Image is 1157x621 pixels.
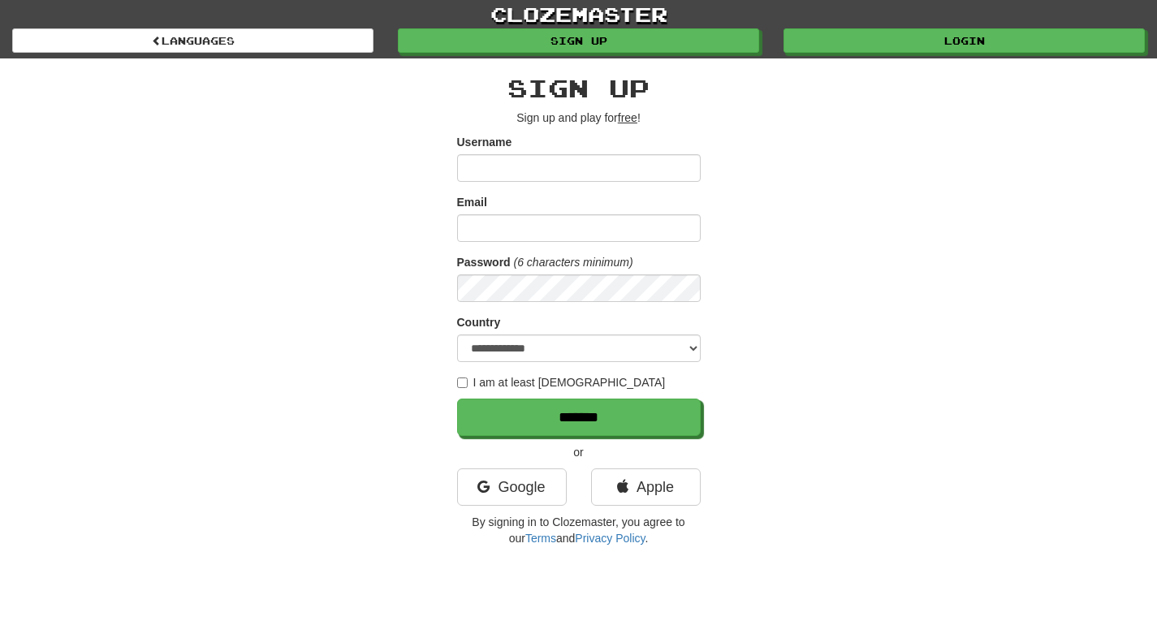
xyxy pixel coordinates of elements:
[457,514,701,546] p: By signing in to Clozemaster, you agree to our and .
[457,134,512,150] label: Username
[12,28,373,53] a: Languages
[398,28,759,53] a: Sign up
[457,377,468,388] input: I am at least [DEMOGRAPHIC_DATA]
[525,532,556,545] a: Terms
[457,374,666,390] label: I am at least [DEMOGRAPHIC_DATA]
[457,254,511,270] label: Password
[618,111,637,124] u: free
[457,75,701,101] h2: Sign up
[591,468,701,506] a: Apple
[784,28,1145,53] a: Login
[575,532,645,545] a: Privacy Policy
[457,314,501,330] label: Country
[457,110,701,126] p: Sign up and play for !
[457,194,487,210] label: Email
[457,468,567,506] a: Google
[514,256,633,269] em: (6 characters minimum)
[457,444,701,460] p: or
